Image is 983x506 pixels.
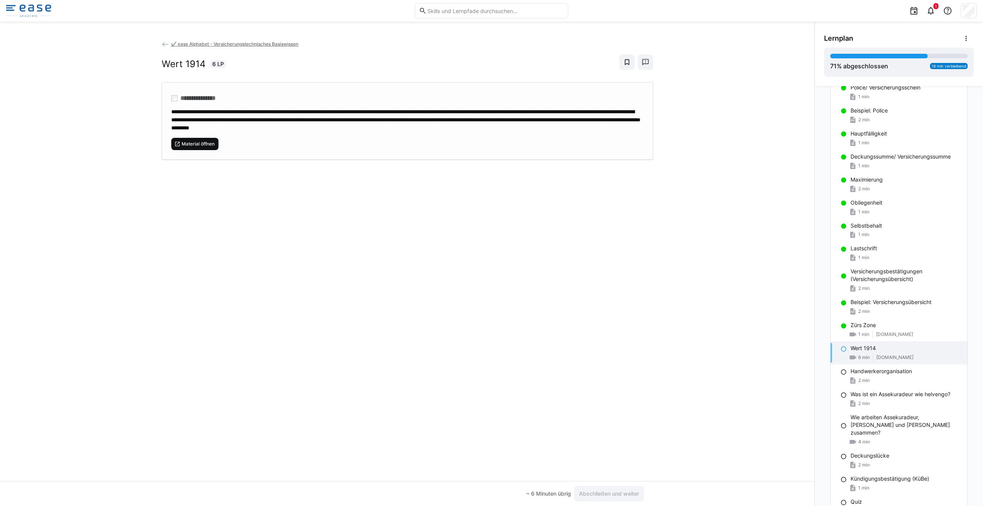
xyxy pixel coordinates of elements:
p: Obliegenheit [851,199,882,207]
p: Hauptfälligkeit [851,130,887,137]
a: ✔️ ease Alphabet - Versicherungstechnisches Basiswissen [162,41,299,47]
span: [DOMAIN_NAME] [876,331,913,337]
span: 1 min [858,140,869,146]
input: Skills und Lernpfade durchsuchen… [427,7,564,14]
span: ✔️ ease Alphabet - Versicherungstechnisches Basiswissen [171,41,298,47]
span: 18 min verbleibend [932,64,966,68]
p: Quiz [851,498,862,506]
span: 1 [935,4,937,8]
p: Was ist ein Assekuradeur wie helvengo? [851,390,950,398]
span: 2 min [858,186,870,192]
span: 2 min [858,117,870,123]
span: 2 min [858,308,870,314]
span: 1 min [858,163,869,169]
button: Material öffnen [171,138,219,150]
span: 1 min [858,485,869,491]
span: 2 min [858,462,870,468]
p: Lastschrift [851,245,877,252]
span: 1 min [858,255,869,261]
span: 2 min [858,285,870,291]
p: Police/ Versicherungsschein [851,84,920,91]
button: Abschließen und weiter [574,486,644,501]
p: Beispiel: Police [851,107,888,114]
span: 2 min [858,377,870,384]
span: 4 min [858,439,870,445]
p: Selbstbehalt [851,222,882,230]
p: Zürs Zone [851,321,876,329]
p: Kündigungsbestätigung (KüBe) [851,475,929,483]
div: % abgeschlossen [830,61,888,71]
span: 6 LP [212,60,224,68]
span: 6 min [858,354,870,360]
span: 2 min [858,400,870,407]
span: Lernplan [824,34,853,43]
p: Beispiel: Versicherungsübersicht [851,298,932,306]
p: Versicherungsbestätigungen (Versicherungsübersicht) [851,268,961,283]
p: Deckungssumme/ Versicherungssumme [851,153,951,160]
p: Handwerkerorganisation [851,367,912,375]
span: 71 [830,62,837,70]
h2: Wert 1914 [162,58,205,70]
span: Abschließen und weiter [578,490,640,498]
span: 1 min [858,209,869,215]
p: Wert 1914 [851,344,876,352]
span: 1 min [858,94,869,100]
p: Maximierung [851,176,883,184]
span: 1 min [858,331,869,337]
p: Deckungslücke [851,452,889,460]
span: [DOMAIN_NAME] [876,354,913,360]
span: 1 min [858,232,869,238]
p: Wie arbeiten Assekuradeur, [PERSON_NAME] und [PERSON_NAME] zusammen? [851,413,961,437]
div: ~ 6 Minuten übrig [526,490,571,498]
span: Material öffnen [181,141,215,147]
